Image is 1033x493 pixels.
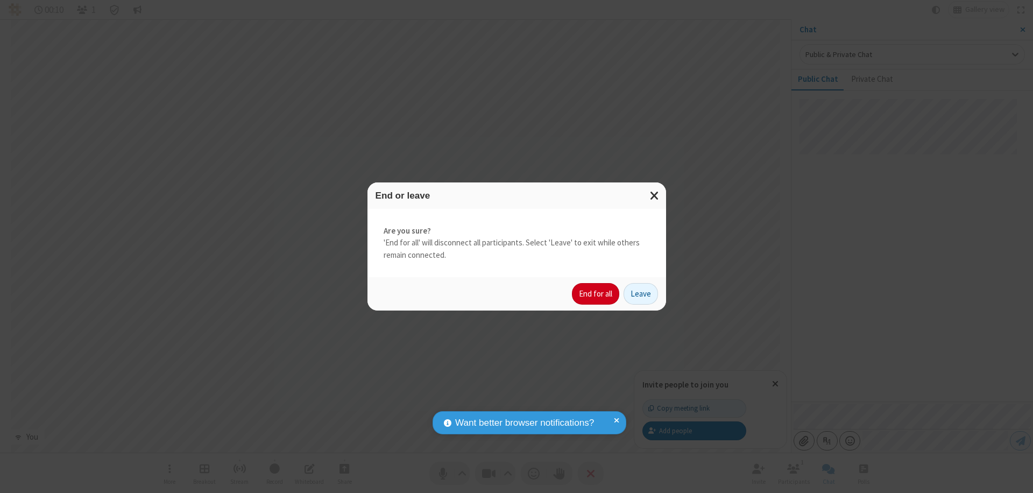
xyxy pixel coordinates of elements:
button: Leave [624,283,658,305]
h3: End or leave [376,191,658,201]
button: Close modal [643,182,666,209]
div: 'End for all' will disconnect all participants. Select 'Leave' to exit while others remain connec... [367,209,666,278]
strong: Are you sure? [384,225,650,237]
button: End for all [572,283,619,305]
span: Want better browser notifications? [455,416,594,430]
